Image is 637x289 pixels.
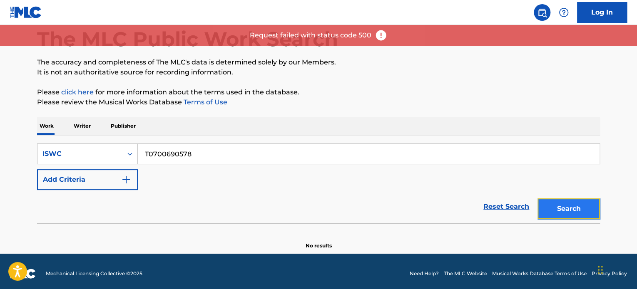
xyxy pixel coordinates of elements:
p: Please review the Musical Works Database [37,97,600,107]
a: The MLC Website [444,270,487,277]
button: Add Criteria [37,169,138,190]
p: Work [37,117,56,135]
img: error [375,29,387,42]
img: 9d2ae6d4665cec9f34b9.svg [121,175,131,185]
p: Request failed with status code 500 [250,30,371,40]
a: Reset Search [479,198,533,216]
p: The accuracy and completeness of The MLC's data is determined solely by our Members. [37,57,600,67]
p: No results [306,232,332,249]
div: ISWC [42,149,117,159]
a: Log In [577,2,627,23]
img: help [559,7,569,17]
div: Drag [598,257,603,282]
button: Search [537,198,600,219]
img: search [537,7,547,17]
a: Privacy Policy [592,270,627,277]
a: Musical Works Database Terms of Use [492,270,587,277]
a: Need Help? [410,270,439,277]
a: Public Search [534,4,550,21]
img: MLC Logo [10,6,42,18]
p: Writer [71,117,93,135]
a: click here [61,88,94,96]
a: Terms of Use [182,98,227,106]
p: Publisher [108,117,138,135]
p: It is not an authoritative source for recording information. [37,67,600,77]
iframe: Chat Widget [595,249,637,289]
p: Please for more information about the terms used in the database. [37,87,600,97]
form: Search Form [37,143,600,223]
span: Mechanical Licensing Collective © 2025 [46,270,142,277]
div: Help [555,4,572,21]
